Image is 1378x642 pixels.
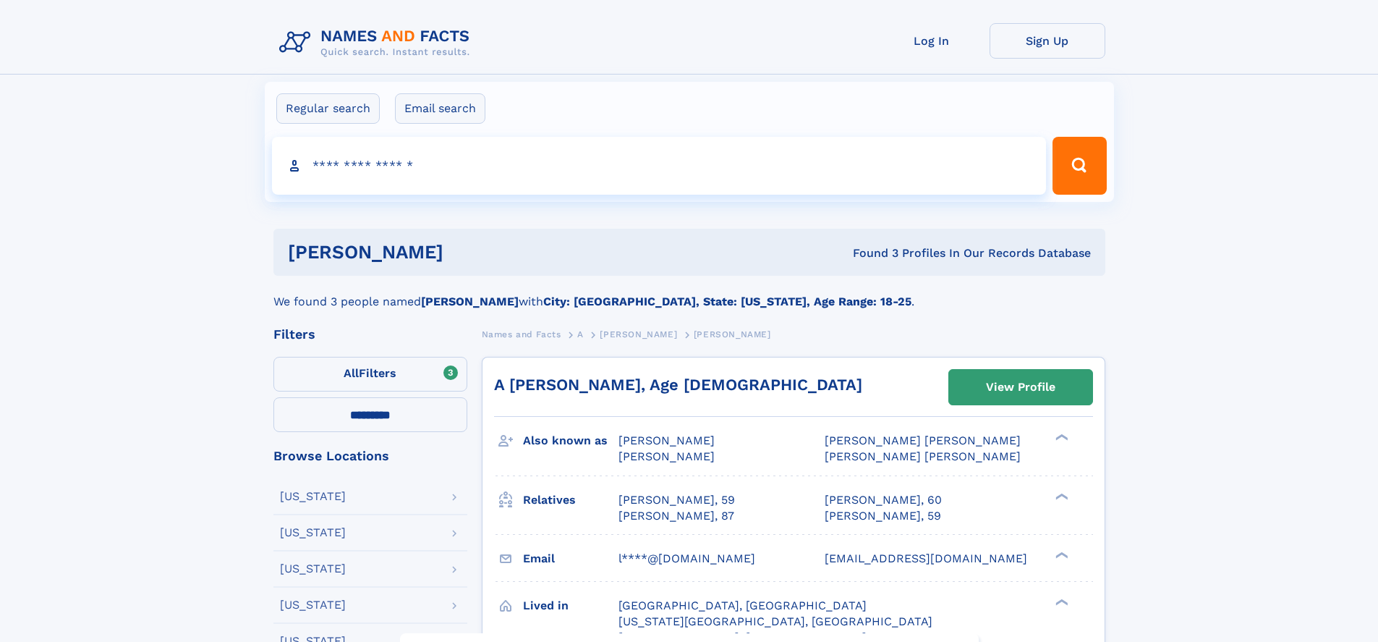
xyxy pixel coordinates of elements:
[1052,550,1069,559] div: ❯
[1052,491,1069,501] div: ❯
[273,328,467,341] div: Filters
[825,508,941,524] a: [PERSON_NAME], 59
[421,295,519,308] b: [PERSON_NAME]
[694,329,771,339] span: [PERSON_NAME]
[949,370,1092,405] a: View Profile
[276,93,380,124] label: Regular search
[825,449,1021,463] span: [PERSON_NAME] [PERSON_NAME]
[280,599,346,611] div: [US_STATE]
[543,295,911,308] b: City: [GEOGRAPHIC_DATA], State: [US_STATE], Age Range: 18-25
[1052,137,1106,195] button: Search Button
[482,325,561,343] a: Names and Facts
[273,23,482,62] img: Logo Names and Facts
[618,434,715,447] span: [PERSON_NAME]
[523,594,618,618] h3: Lived in
[523,488,618,512] h3: Relatives
[577,329,584,339] span: A
[523,428,618,453] h3: Also known as
[618,599,867,612] span: [GEOGRAPHIC_DATA], [GEOGRAPHIC_DATA]
[273,449,467,463] div: Browse Locations
[618,492,735,508] a: [PERSON_NAME], 59
[577,325,584,343] a: A
[288,243,648,261] h1: [PERSON_NAME]
[1052,433,1069,442] div: ❯
[825,434,1021,447] span: [PERSON_NAME] [PERSON_NAME]
[618,614,932,628] span: [US_STATE][GEOGRAPHIC_DATA], [GEOGRAPHIC_DATA]
[280,491,346,502] div: [US_STATE]
[523,546,618,571] h3: Email
[648,245,1091,261] div: Found 3 Profiles In Our Records Database
[494,376,862,394] a: A [PERSON_NAME], Age [DEMOGRAPHIC_DATA]
[618,508,734,524] a: [PERSON_NAME], 87
[986,371,1055,404] div: View Profile
[600,329,677,339] span: [PERSON_NAME]
[618,449,715,463] span: [PERSON_NAME]
[600,325,677,343] a: [PERSON_NAME]
[825,552,1027,565] span: [EMAIL_ADDRESS][DOMAIN_NAME]
[874,23,990,59] a: Log In
[1052,597,1069,607] div: ❯
[280,527,346,538] div: [US_STATE]
[273,276,1105,311] div: We found 3 people named with .
[395,93,485,124] label: Email search
[990,23,1105,59] a: Sign Up
[280,563,346,575] div: [US_STATE]
[273,357,467,392] label: Filters
[825,492,942,508] a: [PERSON_NAME], 60
[272,137,1047,195] input: search input
[344,366,359,380] span: All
